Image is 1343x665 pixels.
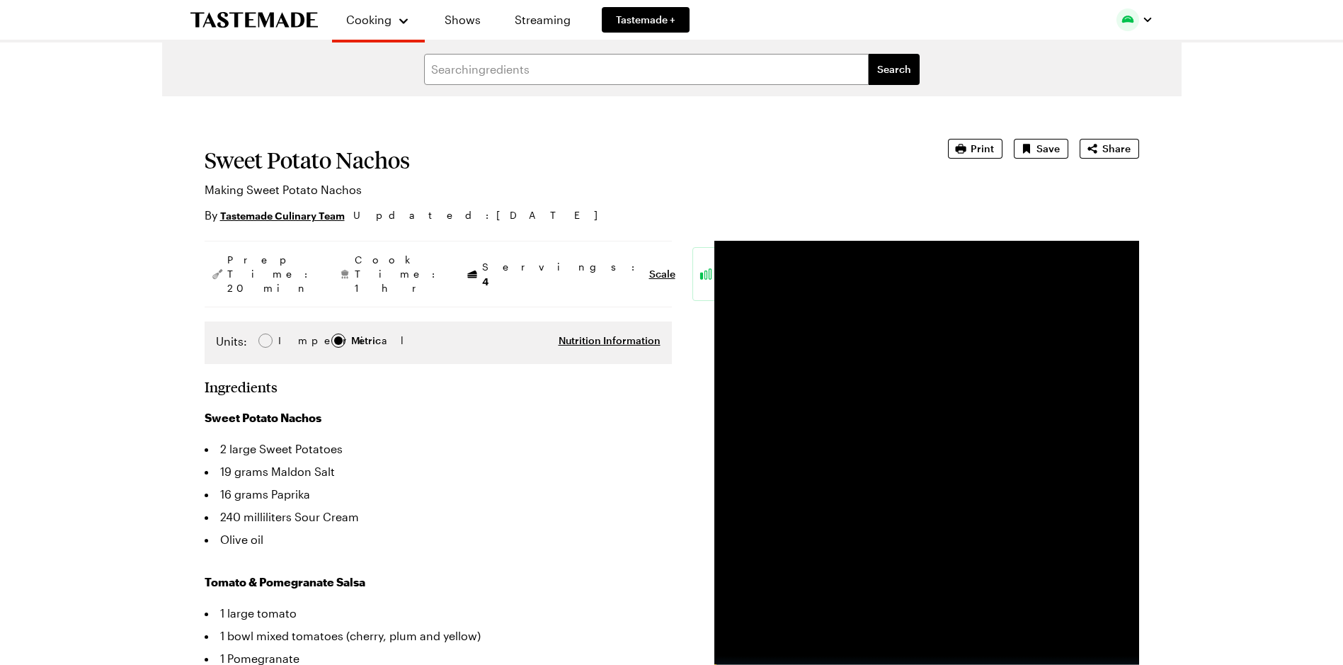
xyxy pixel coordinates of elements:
[216,333,381,353] div: Imperial Metric
[877,62,911,76] span: Search
[205,181,908,198] p: Making Sweet Potato Nachos
[205,483,672,506] li: 16 grams Paprika
[971,142,994,156] span: Print
[216,333,247,350] label: Units:
[346,6,411,34] button: Cooking
[278,333,319,348] span: Imperial
[205,602,672,625] li: 1 large tomato
[227,253,315,295] span: Prep Time: 20 min
[205,438,672,460] li: 2 large Sweet Potatoes
[948,139,1002,159] button: Print
[205,147,908,173] h1: Sweet Potato Nachos
[205,409,672,426] h3: Sweet Potato Nachos
[205,625,672,647] li: 1 bowl mixed tomatoes (cherry, plum and yellow)
[559,334,661,348] button: Nutrition Information
[351,333,381,348] div: Metric
[1116,8,1139,31] img: Profile picture
[482,260,642,289] span: Servings:
[205,506,672,528] li: 240 milliliters Sour Cream
[1036,142,1060,156] span: Save
[205,207,345,224] p: By
[346,13,392,26] span: Cooking
[1116,8,1153,31] button: Profile picture
[353,208,612,223] span: Updated : [DATE]
[351,333,382,348] span: Metric
[205,378,278,395] h2: Ingredients
[205,528,672,551] li: Olive oil
[649,267,675,281] button: Scale
[1080,139,1139,159] button: Share
[616,13,675,27] span: Tastemade +
[355,253,442,295] span: Cook Time: 1 hr
[205,574,672,591] h3: Tomato & Pomegranate Salsa
[1102,142,1131,156] span: Share
[1014,139,1068,159] button: Save recipe
[205,460,672,483] li: 19 grams Maldon Salt
[220,208,345,223] a: Tastemade Culinary Team
[278,333,317,348] div: Imperial
[602,7,690,33] a: Tastemade +
[190,12,318,28] a: To Tastemade Home Page
[482,274,488,288] span: 4
[869,54,920,85] button: filters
